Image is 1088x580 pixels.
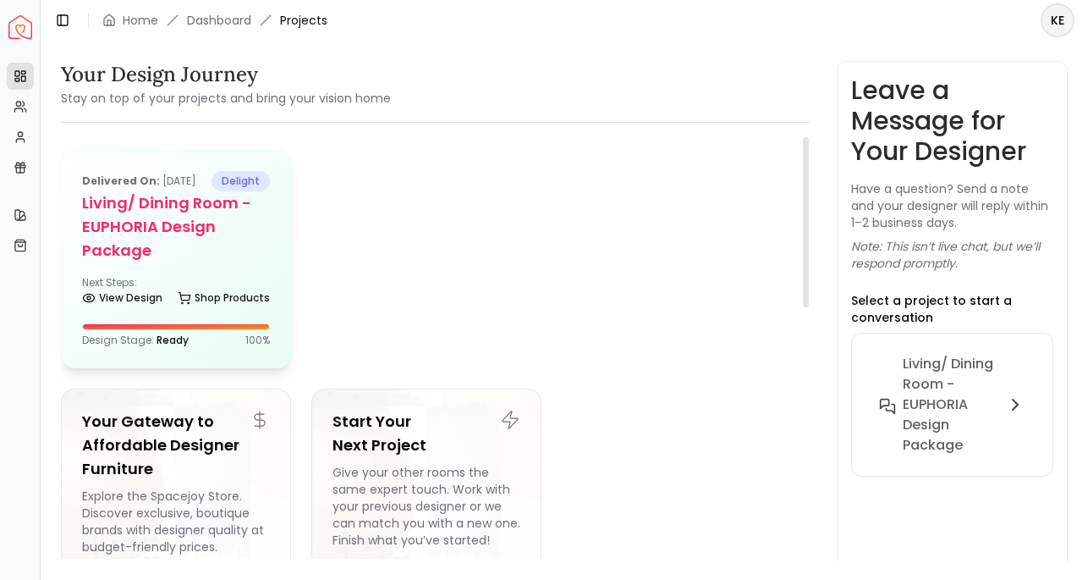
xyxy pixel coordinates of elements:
[82,191,270,262] h5: Living/ Dining Room - EUPHORIA Design Package
[61,90,391,107] small: Stay on top of your projects and bring your vision home
[82,488,270,555] div: Explore the Spacejoy Store. Discover exclusive, boutique brands with designer quality at budget-f...
[8,15,32,39] a: Spacejoy
[187,12,251,29] a: Dashboard
[280,12,327,29] span: Projects
[1041,3,1074,37] button: KE
[82,410,270,481] h5: Your Gateway to Affordable Designer Furniture
[61,61,391,88] h3: Your Design Journey
[245,334,270,347] p: 100 %
[82,334,189,347] p: Design Stage:
[851,238,1054,272] p: Note: This isn’t live chat, but we’ll respond promptly.
[1042,5,1073,36] span: KE
[332,464,520,555] div: Give your other rooms the same expert touch. Work with your previous designer or we can match you...
[82,174,160,188] b: Delivered on:
[82,286,162,310] a: View Design
[102,12,327,29] nav: breadcrumb
[178,286,270,310] a: Shop Products
[212,171,270,191] span: delight
[851,292,1054,326] p: Select a project to start a conversation
[157,333,189,347] span: Ready
[851,180,1054,231] p: Have a question? Send a note and your designer will reply within 1–2 business days.
[851,75,1054,167] h3: Leave a Message for Your Designer
[332,410,520,457] h5: Start Your Next Project
[123,12,158,29] a: Home
[903,354,999,456] h6: Living/ Dining Room - EUPHORIA Design Package
[8,15,32,39] img: Spacejoy Logo
[865,347,1040,462] button: Living/ Dining Room - EUPHORIA Design Package
[82,171,196,191] p: [DATE]
[82,276,270,310] div: Next Steps:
